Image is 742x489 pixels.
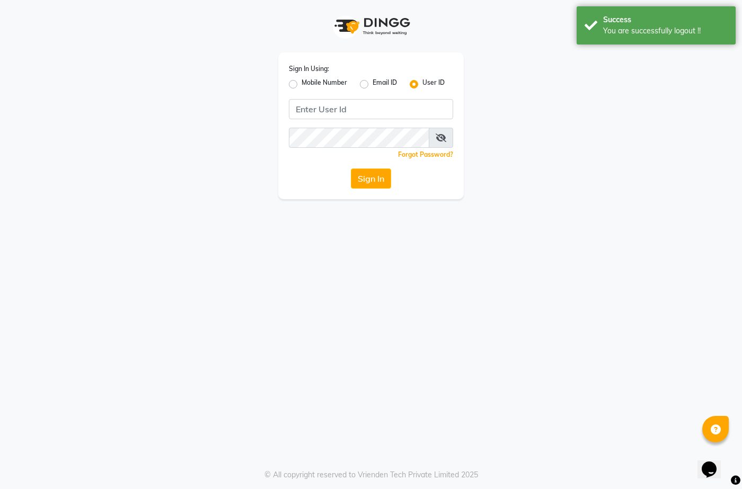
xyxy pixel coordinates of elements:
[603,14,728,25] div: Success
[697,447,731,478] iframe: chat widget
[603,25,728,37] div: You are successfully logout !!
[398,150,453,158] a: Forgot Password?
[373,78,397,91] label: Email ID
[289,128,429,148] input: Username
[329,11,413,42] img: logo1.svg
[289,99,453,119] input: Username
[302,78,347,91] label: Mobile Number
[351,168,391,189] button: Sign In
[422,78,445,91] label: User ID
[289,64,329,74] label: Sign In Using:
